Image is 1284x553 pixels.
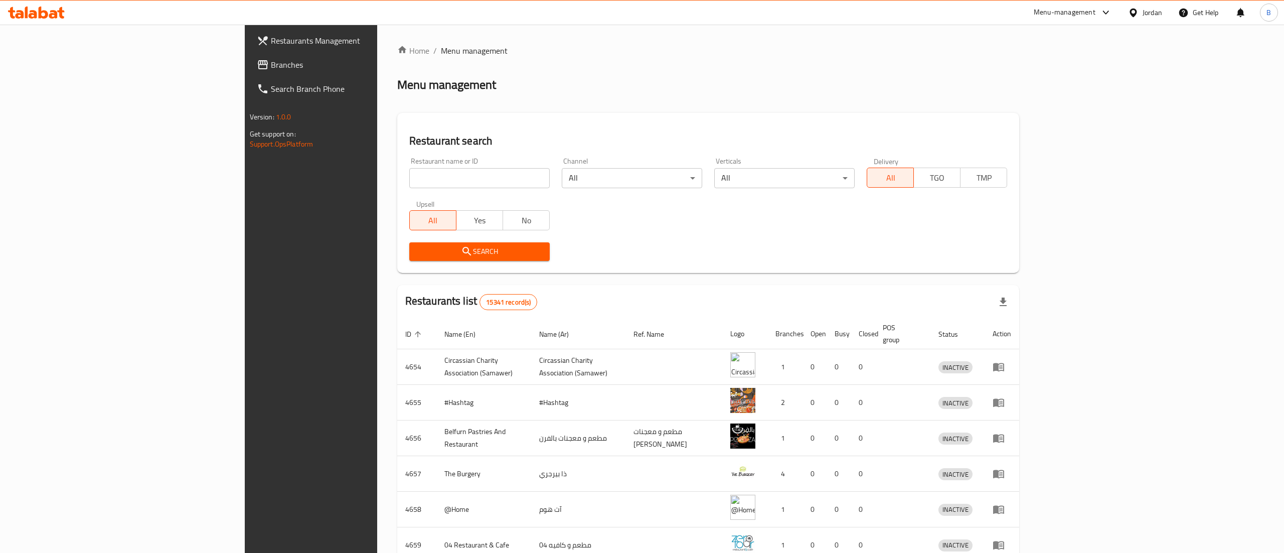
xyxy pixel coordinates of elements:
a: Support.OpsPlatform [250,137,313,151]
div: INACTIVE [938,361,973,373]
span: Ref. Name [633,328,677,340]
td: 1 [767,492,802,527]
button: Search [409,242,550,261]
td: 0 [802,421,827,456]
div: Menu [993,468,1011,480]
td: The Burgery [436,456,531,492]
th: Logo [722,319,767,349]
td: 4 [767,456,802,492]
td: 0 [802,385,827,421]
span: INACTIVE [938,397,973,409]
td: 1 [767,349,802,385]
div: Menu [993,539,1011,551]
div: Jordan [1143,7,1162,18]
div: Export file [991,290,1015,314]
th: Open [802,319,827,349]
td: مطعم و معجنات بالفرن [531,421,626,456]
div: Menu [993,503,1011,515]
span: INACTIVE [938,433,973,445]
td: 0 [851,421,875,456]
label: Delivery [874,158,899,165]
span: All [871,171,910,185]
button: All [867,168,914,188]
label: Upsell [416,200,435,207]
h2: Restaurants list [405,294,538,310]
span: 1.0.0 [276,110,291,123]
span: Name (Ar) [539,328,582,340]
span: Get support on: [250,127,296,141]
span: Menu management [441,45,508,57]
td: 1 [767,421,802,456]
div: All [562,168,702,188]
td: 0 [851,349,875,385]
td: 0 [802,456,827,492]
td: 0 [802,349,827,385]
span: Yes [460,213,499,228]
a: Branches [249,53,459,77]
td: ذا بيرجري [531,456,626,492]
td: آت هوم [531,492,626,527]
td: #Hashtag [531,385,626,421]
th: Branches [767,319,802,349]
span: Search Branch Phone [271,83,451,95]
img: Belfurn Pastries And Restaurant [730,424,755,449]
th: Action [985,319,1019,349]
span: No [507,213,546,228]
span: Version: [250,110,274,123]
img: #Hashtag [730,388,755,413]
h2: Menu management [397,77,496,93]
td: Belfurn Pastries And Restaurant [436,421,531,456]
button: No [503,210,550,230]
div: INACTIVE [938,504,973,516]
button: All [409,210,456,230]
td: 0 [827,492,851,527]
td: 0 [802,492,827,527]
td: 0 [851,456,875,492]
th: Busy [827,319,851,349]
td: مطعم و معجنات [PERSON_NAME] [625,421,722,456]
div: All [714,168,855,188]
td: 0 [827,385,851,421]
td: 0 [851,492,875,527]
button: TGO [913,168,960,188]
a: Restaurants Management [249,29,459,53]
img: ​Circassian ​Charity ​Association​ (Samawer) [730,352,755,377]
img: @Home [730,495,755,520]
td: 0 [851,385,875,421]
div: Menu [993,361,1011,373]
button: Yes [456,210,503,230]
span: INACTIVE [938,539,973,551]
img: The Burgery [730,459,755,484]
div: Menu-management [1034,7,1095,19]
span: POS group [883,322,919,346]
td: ​Circassian ​Charity ​Association​ (Samawer) [531,349,626,385]
span: 15341 record(s) [480,298,537,307]
span: ID [405,328,424,340]
td: @Home [436,492,531,527]
span: All [414,213,452,228]
span: Status [938,328,971,340]
h2: Restaurant search [409,133,1008,149]
span: INACTIVE [938,362,973,373]
td: 2 [767,385,802,421]
th: Closed [851,319,875,349]
span: B [1266,7,1271,18]
td: 0 [827,349,851,385]
td: ​Circassian ​Charity ​Association​ (Samawer) [436,349,531,385]
span: INACTIVE [938,469,973,480]
div: Total records count [479,294,537,310]
td: 0 [827,421,851,456]
div: Menu [993,432,1011,444]
td: 0 [827,456,851,492]
span: Branches [271,59,451,71]
span: Name (En) [444,328,489,340]
td: #Hashtag [436,385,531,421]
nav: breadcrumb [397,45,1020,57]
div: Menu [993,396,1011,408]
span: Search [417,245,542,258]
button: TMP [960,168,1007,188]
a: Search Branch Phone [249,77,459,101]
